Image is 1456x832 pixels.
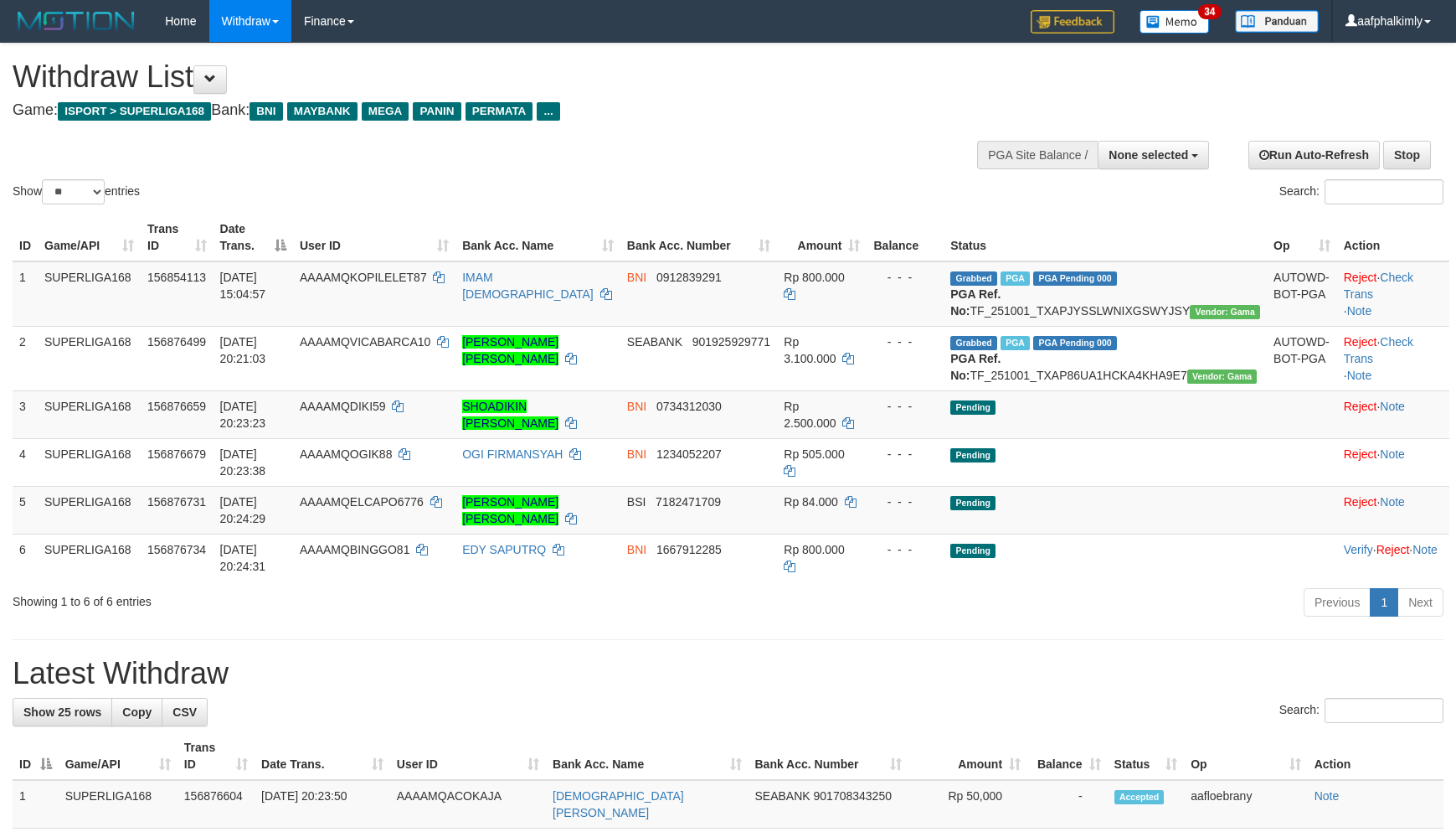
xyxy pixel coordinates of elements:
[784,543,844,556] span: Rp 800.000
[1308,732,1443,780] th: Action
[1370,588,1398,617] a: 1
[13,698,112,726] a: Show 25 rows
[141,214,214,261] th: Trans ID: activate to sort column ascending
[784,335,836,365] span: Rp 3.100.000
[1344,271,1413,301] a: Check Trans
[147,400,206,413] span: 156876659
[950,271,997,286] span: Grabbed
[13,534,38,581] td: 6
[867,214,944,261] th: Balance
[38,326,141,390] td: SUPERLIGA168
[777,214,867,261] th: Amount: activate to sort column ascending
[1198,4,1221,19] span: 34
[38,486,141,534] td: SUPERLIGA168
[1325,698,1443,723] input: Search:
[220,335,266,365] span: [DATE] 20:21:03
[413,102,460,121] span: PANIN
[1267,214,1337,261] th: Op: activate to sort column ascending
[1033,271,1117,286] span: PGA Pending
[1383,141,1431,169] a: Stop
[1033,336,1117,350] span: PGA Pending
[462,495,558,525] a: [PERSON_NAME] [PERSON_NAME]
[287,102,358,121] span: MAYBANK
[1380,447,1405,461] a: Note
[656,495,721,509] span: Copy 7182471709 to clipboard
[1337,438,1449,486] td: ·
[13,732,59,780] th: ID: activate to sort column descending
[1347,369,1372,382] a: Note
[656,447,722,461] span: Copy 1234052207 to clipboard
[873,398,937,415] div: - - -
[220,400,266,430] span: [DATE] 20:23:23
[1109,148,1188,162] span: None selected
[1001,336,1030,350] span: Marked by aafsengchandara
[300,495,424,509] span: AAAAMQELCAPO6776
[1187,369,1258,384] span: Vendor URL: https://trx31.1velocity.biz
[908,732,1027,780] th: Amount: activate to sort column ascending
[784,271,844,284] span: Rp 800.000
[220,271,266,301] span: [DATE] 15:04:57
[1337,214,1449,261] th: Action
[462,447,563,461] a: OGI FIRMANSYAH
[1344,400,1377,413] a: Reject
[627,543,646,556] span: BNI
[1279,179,1443,204] label: Search:
[873,269,937,286] div: - - -
[1344,543,1373,556] a: Verify
[620,214,777,261] th: Bank Acc. Number: activate to sort column ascending
[873,494,937,510] div: - - -
[1235,10,1319,33] img: panduan.png
[627,335,682,349] span: SEABANK
[38,261,141,327] td: SUPERLIGA168
[627,447,646,461] span: BNI
[13,102,954,119] h4: Game: Bank:
[300,335,430,349] span: AAAAMQVICABARCA10
[220,447,266,478] span: [DATE] 20:23:38
[177,780,255,829] td: 156876604
[462,543,546,556] a: EDY SAPUTRQ
[1098,141,1209,169] button: None selected
[1397,588,1443,617] a: Next
[656,271,722,284] span: Copy 0912839291 to clipboard
[390,780,546,829] td: AAAAMQACOKAJA
[13,657,1443,690] h1: Latest Withdraw
[944,214,1267,261] th: Status
[13,438,38,486] td: 4
[1325,179,1443,204] input: Search:
[908,780,1027,829] td: Rp 50,000
[1337,326,1449,390] td: · ·
[362,102,409,121] span: MEGA
[749,732,909,780] th: Bank Acc. Number: activate to sort column ascending
[13,486,38,534] td: 5
[147,447,206,461] span: 156876679
[627,400,646,413] span: BNI
[950,336,997,350] span: Grabbed
[1315,789,1340,803] a: Note
[656,400,722,413] span: Copy 0734312030 to clipboard
[38,390,141,438] td: SUPERLIGA168
[873,333,937,350] div: - - -
[1337,486,1449,534] td: ·
[13,60,954,94] h1: Withdraw List
[1027,780,1108,829] td: -
[42,179,105,204] select: Showentries
[1344,335,1413,365] a: Check Trans
[977,141,1098,169] div: PGA Site Balance /
[111,698,162,726] a: Copy
[1279,698,1443,723] label: Search:
[656,543,722,556] span: Copy 1667912285 to clipboard
[1344,335,1377,349] a: Reject
[1347,304,1372,318] a: Note
[1190,305,1260,319] span: Vendor URL: https://trx31.1velocity.biz
[390,732,546,780] th: User ID: activate to sort column ascending
[784,447,844,461] span: Rp 505.000
[1114,790,1165,804] span: Accepted
[1267,261,1337,327] td: AUTOWD-BOT-PGA
[214,214,293,261] th: Date Trans.: activate to sort column descending
[466,102,533,121] span: PERMATA
[814,789,892,803] span: Copy 901708343250 to clipboard
[59,732,177,780] th: Game/API: activate to sort column ascending
[784,400,836,430] span: Rp 2.500.000
[177,732,255,780] th: Trans ID: activate to sort column ascending
[255,732,390,780] th: Date Trans.: activate to sort column ascending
